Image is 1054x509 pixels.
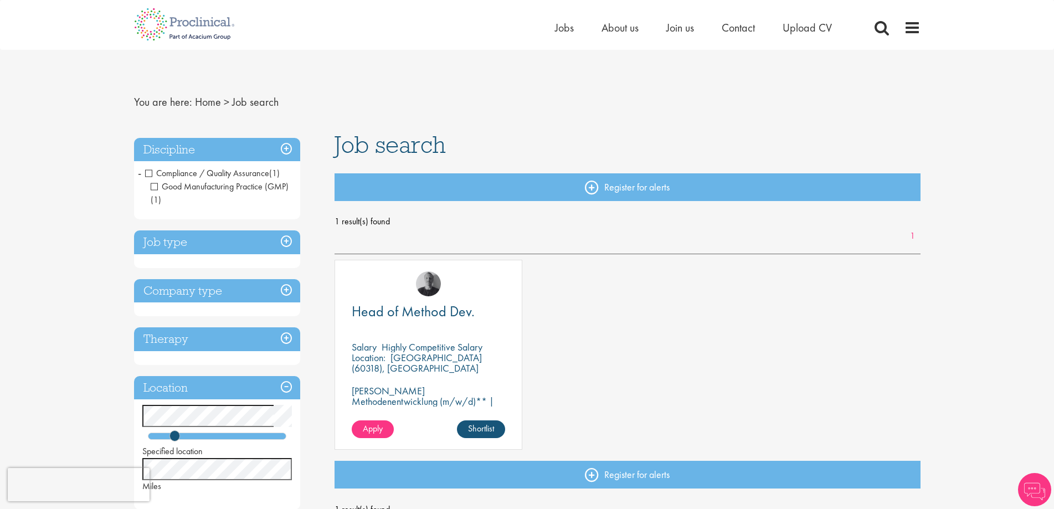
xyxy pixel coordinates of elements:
h3: Job type [134,230,300,254]
h3: Company type [134,279,300,303]
a: Jobs [555,20,574,35]
a: Contact [722,20,755,35]
span: (1) [151,194,161,205]
span: (1) [261,207,272,219]
span: - [138,164,141,181]
p: [GEOGRAPHIC_DATA] (60318), [GEOGRAPHIC_DATA] [352,351,482,374]
a: breadcrumb link [195,95,221,109]
span: Job search [335,130,446,160]
img: Felix Zimmer [416,271,441,296]
iframe: reCAPTCHA [8,468,150,501]
a: 1 [904,230,921,243]
a: Head of Method Dev. [352,305,505,318]
span: Apply [363,423,383,434]
img: Chatbot [1018,473,1051,506]
span: Compliance / Quality Assurance [145,167,280,179]
a: About us [601,20,639,35]
span: Good Clinical Practice (GCP) [151,207,272,219]
span: Location: [352,351,385,364]
p: Highly Competitive Salary [382,341,482,353]
span: 1 result(s) found [335,213,921,230]
a: Apply [352,420,394,438]
span: > [224,95,229,109]
span: Compliance / Quality Assurance [145,167,269,179]
span: Miles [142,480,161,492]
span: Specified location [142,445,203,457]
span: Job search [232,95,279,109]
a: Shortlist [457,420,505,438]
span: Salary [352,341,377,353]
span: You are here: [134,95,192,109]
span: Good Manufacturing Practice (GMP) [151,181,289,192]
span: (1) [269,167,280,179]
a: Register for alerts [335,173,921,201]
span: Good Manufacturing Practice (GMP) [151,181,289,205]
span: Good Clinical Practice (GCP) [151,207,261,219]
p: [PERSON_NAME] Methodenentwicklung (m/w/d)** | Dauerhaft | Biowissenschaften | [GEOGRAPHIC_DATA] (... [352,385,505,438]
h3: Therapy [134,327,300,351]
a: Register for alerts [335,461,921,489]
h3: Location [134,376,300,400]
span: Head of Method Dev. [352,302,475,321]
h3: Discipline [134,138,300,162]
a: Join us [666,20,694,35]
a: Upload CV [783,20,832,35]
